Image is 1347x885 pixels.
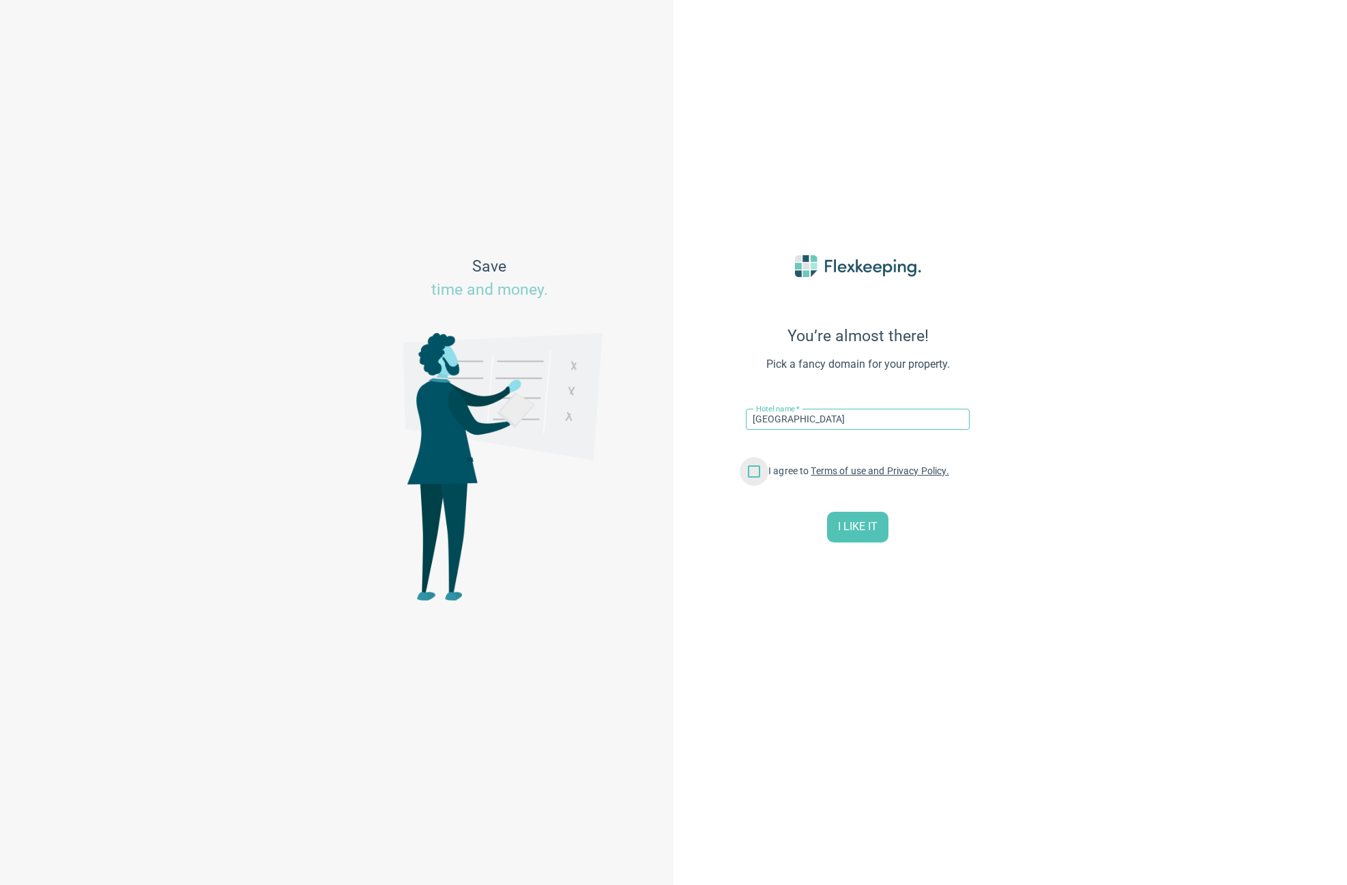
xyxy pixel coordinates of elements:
[838,519,878,535] span: I LIKE IT
[431,280,548,299] span: time and money.
[431,255,548,303] span: Save
[708,356,1008,373] span: Pick a fancy domain for your property.
[708,327,1008,345] span: You’re almost there!
[827,512,888,542] button: I LIKE IT
[811,465,948,476] a: Terms of use and Privacy Policy.
[768,465,949,476] span: I agree to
